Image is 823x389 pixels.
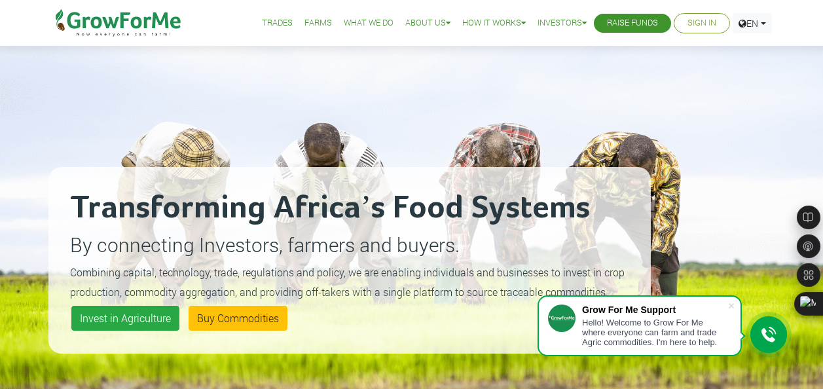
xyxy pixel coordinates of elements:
[687,16,716,30] a: Sign In
[582,305,727,315] div: Grow For Me Support
[405,16,450,30] a: About Us
[344,16,393,30] a: What We Do
[70,230,629,259] p: By connecting Investors, farmers and buyers.
[607,16,658,30] a: Raise Funds
[462,16,526,30] a: How it Works
[304,16,332,30] a: Farms
[262,16,293,30] a: Trades
[71,306,179,331] a: Invest in Agriculture
[538,16,587,30] a: Investors
[70,189,629,228] h2: Transforming Africa’s Food Systems
[70,265,625,299] small: Combining capital, technology, trade, regulations and policy, we are enabling individuals and bus...
[189,306,287,331] a: Buy Commodities
[582,318,727,347] div: Hello! Welcome to Grow For Me where everyone can farm and trade Agric commodities. I'm here to help.
[733,13,772,33] a: EN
